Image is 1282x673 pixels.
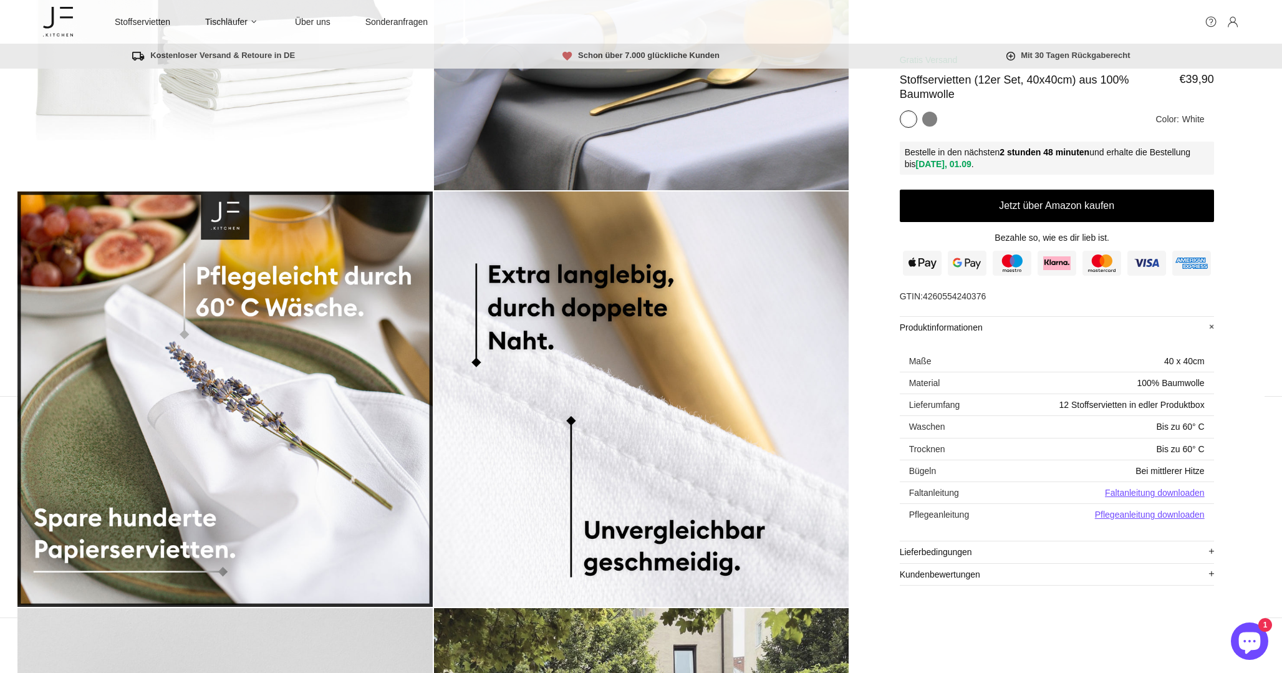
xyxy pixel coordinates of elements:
span: Color: [1156,115,1179,125]
span: Produktinformationen [900,317,1214,338]
td: 100% Baumwolle [988,372,1214,394]
span: Sonderanfragen [365,16,428,27]
span: Stoffservietten [115,16,170,27]
p: GTIN: [900,291,1214,303]
td: 12 Stoffservietten in edler Produktbox [988,394,1214,416]
span: Kostenloser Versand & Retoure in DE [132,50,295,61]
img: GridImage4_37dc9271-6fdb-4267-aab0-51067b1e5e0c_960x960_crop_center.jpg [434,191,849,607]
td: Maße [900,351,988,372]
span: . [971,159,974,169]
td: Bis zu 60° C [988,416,1214,438]
td: Lieferumfang [900,394,988,416]
span: Lieferbedingungen [900,541,1214,563]
label: Bezahle so, wie es dir lieb ist. [995,232,1109,243]
td: 40 x 40cm [988,351,1214,372]
span: Schon über 7.000 glückliche Kunden [562,50,720,61]
inbox-online-store-chat: Onlineshop-Chat von Shopify [1227,622,1272,663]
h1: Stoffservietten (12er Set, 40x40cm) aus 100% Baumwolle [900,73,1135,102]
div: White [901,112,916,127]
span: 4260554240376 [923,292,986,302]
div: Grey [922,112,937,127]
a: Faltanleitung downloaden [1105,487,1205,498]
td: Bis zu 60° C [988,438,1214,460]
img: W3_960x960_crop_center.jpg [17,191,433,607]
td: Waschen [900,416,988,438]
span: Über uns [295,16,330,27]
td: Bei mittlerer Hitze [988,460,1214,482]
td: Material [900,372,988,394]
td: Pflegeanleitung [900,504,988,526]
td: Trocknen [900,438,988,460]
div: Bestelle in den nächsten und erhalte die Bestellung bis [900,142,1214,175]
span: Tischläufer [205,16,248,27]
span: [DATE], 01.09 [916,159,971,169]
span: White [1182,115,1205,125]
span: €39,90 [1180,73,1214,85]
a: Jetzt über Amazon kaufen [900,190,1214,222]
span: Mit 30 Tagen Rückgaberecht [1006,50,1130,61]
span: 2 stunden 48 minuten [1000,148,1089,158]
a: [DOMAIN_NAME]® [43,4,73,40]
td: Faltanleitung [900,482,988,504]
td: Bügeln [900,460,988,482]
a: Pflegeanleitung downloaden [1095,510,1205,521]
span: Kundenbewertungen [900,563,1214,585]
